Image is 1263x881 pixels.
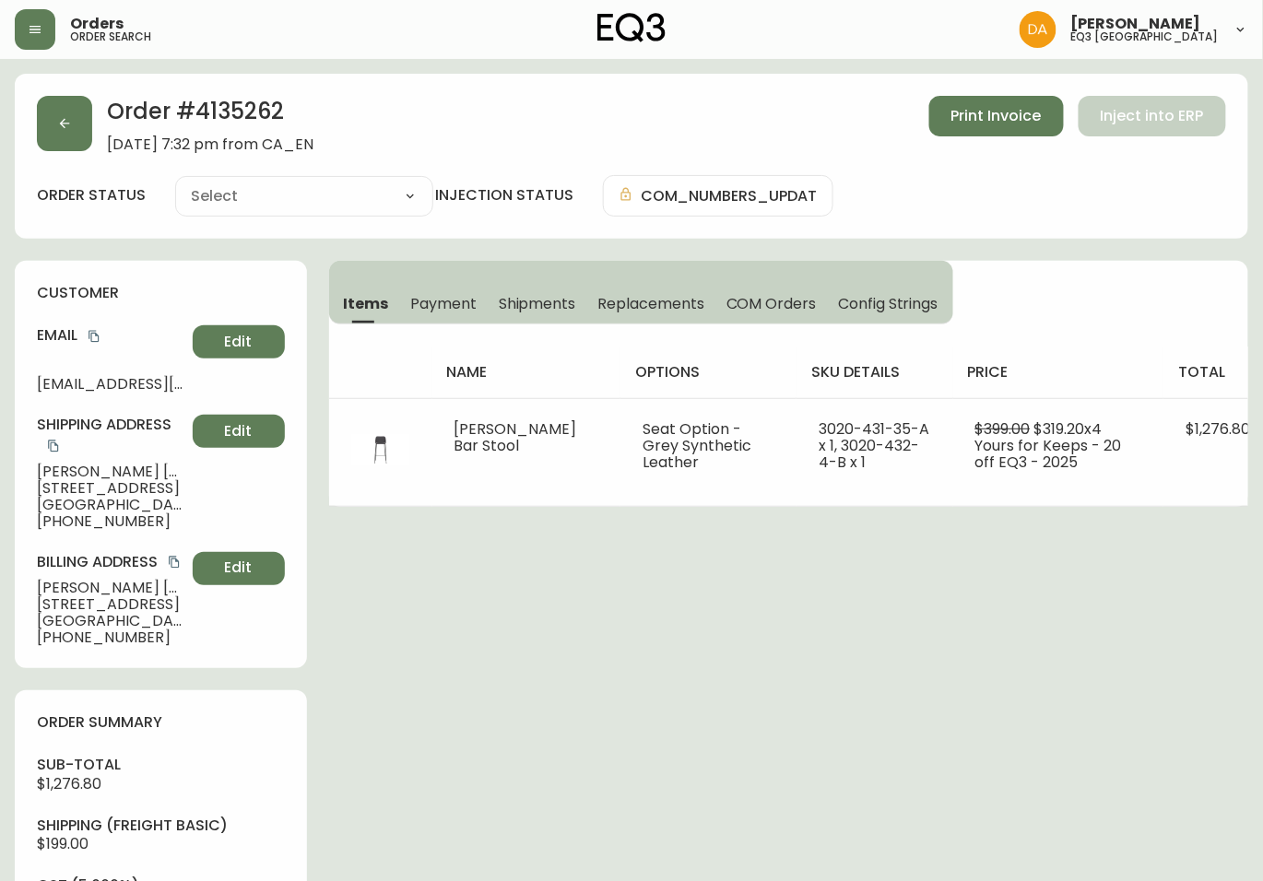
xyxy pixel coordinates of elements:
[107,96,313,136] h2: Order # 4135262
[838,294,938,313] span: Config Strings
[499,294,576,313] span: Shipments
[643,421,775,471] li: Seat Option - Grey Synthetic Leather
[70,31,151,42] h5: order search
[165,553,183,571] button: copy
[1071,17,1201,31] span: [PERSON_NAME]
[635,362,783,382] h4: options
[37,596,185,613] span: [STREET_ADDRESS]
[37,325,185,346] h4: Email
[410,294,477,313] span: Payment
[37,580,185,596] span: [PERSON_NAME] [PERSON_NAME]
[37,415,185,456] h4: Shipping Address
[435,185,573,206] h4: injection status
[968,362,1150,382] h4: price
[37,773,101,794] span: $1,276.80
[454,418,577,456] span: [PERSON_NAME] Bar Stool
[225,421,253,441] span: Edit
[1178,362,1257,382] h4: total
[70,17,124,31] span: Orders
[37,613,185,629] span: [GEOGRAPHIC_DATA] , AB , T3E 3N1 , CA
[37,480,185,497] span: [STREET_ADDRESS]
[1071,31,1219,42] h5: eq3 [GEOGRAPHIC_DATA]
[1020,11,1056,48] img: dd1a7e8db21a0ac8adbf82b84ca05374
[44,437,63,455] button: copy
[351,421,410,480] img: 3020-432-MC-400-1-cknsalxd93a9x0106bgboz5bm.jpg
[819,418,929,473] span: 3020-431-35-A x 1, 3020-432-4-B x 1
[37,185,146,206] label: order status
[597,294,703,313] span: Replacements
[1186,418,1250,440] span: $1,276.80
[1034,418,1103,440] span: $319.20 x 4
[37,755,285,775] h4: sub-total
[107,136,313,153] span: [DATE] 7:32 pm from CA_EN
[37,513,185,530] span: [PHONE_NUMBER]
[597,13,666,42] img: logo
[929,96,1064,136] button: Print Invoice
[225,332,253,352] span: Edit
[37,629,185,646] span: [PHONE_NUMBER]
[975,435,1122,473] span: Yours for Keeps - 20 off EQ3 - 2025
[37,464,185,480] span: [PERSON_NAME] [PERSON_NAME]
[85,327,103,346] button: copy
[37,712,285,733] h4: order summary
[37,833,89,854] span: $199.00
[951,106,1042,126] span: Print Invoice
[811,362,938,382] h4: sku details
[37,552,185,572] h4: Billing Address
[726,294,817,313] span: COM Orders
[37,816,285,836] h4: Shipping ( Freight Basic )
[37,376,185,393] span: [EMAIL_ADDRESS][DOMAIN_NAME]
[447,362,606,382] h4: name
[344,294,389,313] span: Items
[193,325,285,358] button: Edit
[225,558,253,578] span: Edit
[37,497,185,513] span: [GEOGRAPHIC_DATA] , AB , T3E 3N1 , CA
[975,418,1031,440] span: $399.00
[37,283,285,303] h4: customer
[193,415,285,448] button: Edit
[193,552,285,585] button: Edit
